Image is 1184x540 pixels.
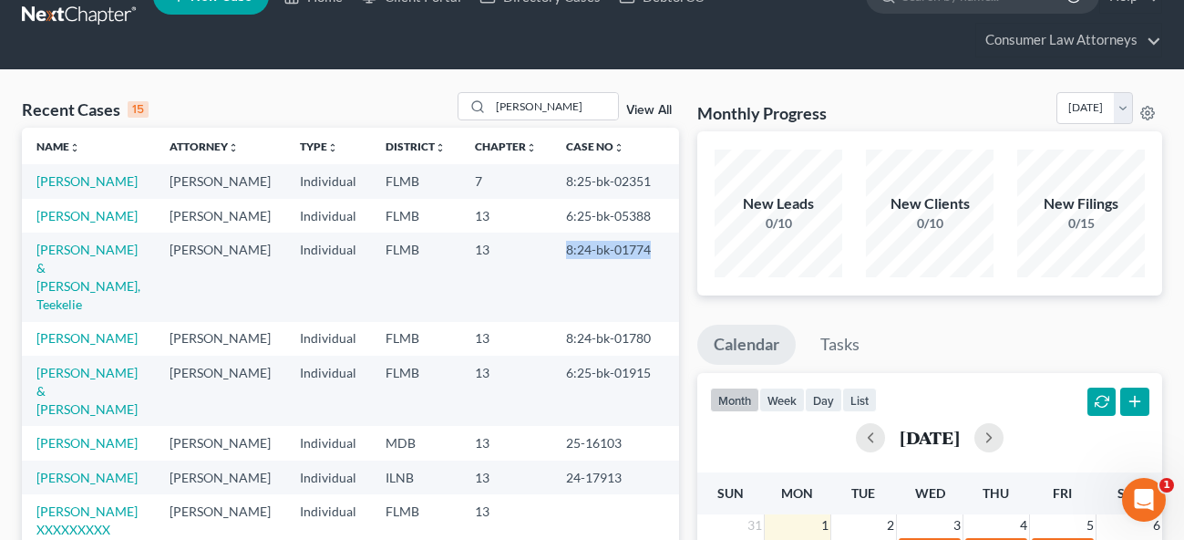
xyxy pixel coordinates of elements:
span: Tue [851,485,875,501]
i: unfold_more [228,142,239,153]
a: Typeunfold_more [300,140,338,153]
span: Fri [1053,485,1072,501]
div: New Leads [715,193,842,214]
span: Wed [915,485,945,501]
td: Individual [285,356,371,426]
a: [PERSON_NAME] & [PERSON_NAME], Teekelie [36,242,140,312]
a: Attorneyunfold_more [170,140,239,153]
td: FLMB [371,322,460,356]
td: 25-16103 [551,426,694,460]
td: 13 [460,426,551,460]
td: 6:25-bk-05388 [551,199,694,233]
a: Districtunfold_more [386,140,446,153]
span: Sun [717,485,744,501]
td: [PERSON_NAME] [155,461,285,494]
h3: Monthly Progress [697,102,827,124]
td: Individual [285,461,371,494]
span: 1 [819,514,830,536]
input: Search by name... [490,93,618,119]
a: [PERSON_NAME] [36,470,138,485]
a: [PERSON_NAME] [36,173,138,189]
td: [PERSON_NAME] [155,356,285,426]
td: Individual [285,233,371,321]
a: Tasks [804,325,876,365]
i: unfold_more [526,142,537,153]
td: FLMB [371,356,460,426]
i: unfold_more [613,142,624,153]
a: Nameunfold_more [36,140,80,153]
span: 3 [952,514,963,536]
h2: [DATE] [900,428,960,447]
a: View All [626,104,672,117]
td: FLMB [371,199,460,233]
td: MDB [371,426,460,460]
span: 5 [1085,514,1096,536]
td: 8:24-bk-01780 [551,322,694,356]
td: Individual [285,426,371,460]
a: [PERSON_NAME] [36,330,138,346]
td: [PERSON_NAME] [155,233,285,321]
span: 2 [885,514,896,536]
a: Chapterunfold_more [475,140,537,153]
button: day [805,388,842,412]
a: [PERSON_NAME] [36,208,138,223]
td: 6:25-bk-01915 [551,356,694,426]
a: [PERSON_NAME] & [PERSON_NAME] [36,365,138,417]
span: 31 [746,514,764,536]
td: Individual [285,322,371,356]
i: unfold_more [69,142,80,153]
td: FLMB [371,164,460,198]
a: Consumer Law Attorneys [976,24,1161,57]
div: 0/15 [1017,214,1145,233]
div: New Filings [1017,193,1145,214]
div: 15 [128,101,149,118]
span: Mon [781,485,813,501]
td: Individual [285,199,371,233]
div: New Clients [866,193,994,214]
td: 7 [460,164,551,198]
i: unfold_more [435,142,446,153]
td: 13 [460,199,551,233]
iframe: Intercom live chat [1122,478,1166,522]
span: 1 [1159,478,1174,493]
td: FLMB [371,233,460,321]
a: [PERSON_NAME] XXXXXXXXX [36,504,138,537]
button: list [842,388,877,412]
a: Case Nounfold_more [566,140,624,153]
td: 13 [460,322,551,356]
td: [PERSON_NAME] [155,164,285,198]
span: 6 [1151,514,1162,536]
span: 4 [1018,514,1029,536]
div: Recent Cases [22,99,149,120]
span: Thu [983,485,1009,501]
td: [PERSON_NAME] [155,199,285,233]
button: month [710,388,759,412]
a: [PERSON_NAME] [36,435,138,451]
td: 13 [460,461,551,494]
td: ILNB [371,461,460,494]
i: unfold_more [327,142,338,153]
a: Calendar [697,325,796,365]
td: 13 [460,356,551,426]
td: 13 [460,233,551,321]
div: 0/10 [866,214,994,233]
td: 8:24-bk-01774 [551,233,694,321]
td: 24-17913 [551,461,694,494]
td: [PERSON_NAME] [155,322,285,356]
td: 8:25-bk-02351 [551,164,694,198]
td: [PERSON_NAME] [155,426,285,460]
button: week [759,388,805,412]
td: Individual [285,164,371,198]
div: 0/10 [715,214,842,233]
span: Sat [1117,485,1140,501]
